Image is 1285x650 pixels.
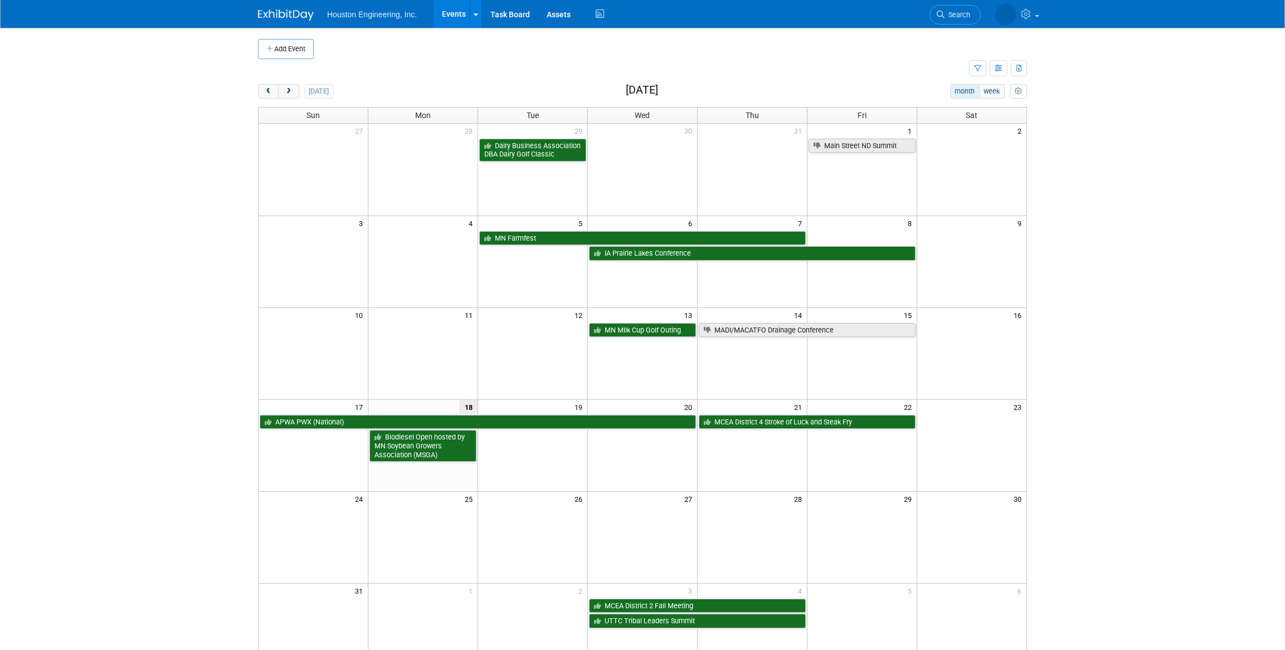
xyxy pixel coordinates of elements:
[979,84,1005,99] button: week
[793,492,807,506] span: 28
[950,84,980,99] button: month
[635,111,650,120] span: Wed
[464,492,478,506] span: 25
[1015,88,1022,95] i: Personalize Calendar
[527,111,539,120] span: Tue
[577,584,587,598] span: 2
[354,492,368,506] span: 24
[995,4,1016,25] img: Heidi Joarnt
[797,584,807,598] span: 4
[258,84,279,99] button: prev
[1016,216,1026,230] span: 9
[354,308,368,322] span: 10
[746,111,759,120] span: Thu
[369,430,476,462] a: Biodiesel Open hosted by MN Soybean Growers Association (MSGA)
[354,124,368,138] span: 27
[687,216,697,230] span: 6
[683,400,697,414] span: 20
[907,216,917,230] span: 8
[903,308,917,322] span: 15
[589,323,696,338] a: MN Milk Cup Golf Outing
[683,124,697,138] span: 30
[479,231,806,246] a: MN Farmfest
[903,400,917,414] span: 22
[858,111,867,120] span: Fri
[793,308,807,322] span: 14
[479,139,586,162] a: Dairy Business Association DBA Dairy Golf Classic
[683,492,697,506] span: 27
[1016,124,1026,138] span: 2
[468,216,478,230] span: 4
[907,584,917,598] span: 5
[626,84,658,96] h2: [DATE]
[589,599,806,613] a: MCEA District 2 Fall Meeting
[809,139,916,153] a: Main Street ND Summit
[1016,584,1026,598] span: 6
[699,415,916,429] a: MCEA District 4 Stroke of Luck and Steak Fry
[358,216,368,230] span: 3
[304,84,334,99] button: [DATE]
[945,11,970,19] span: Search
[468,584,478,598] span: 1
[577,216,587,230] span: 5
[699,323,916,338] a: MADI/MACATFO Drainage Conference
[907,124,917,138] span: 1
[306,111,320,120] span: Sun
[459,400,478,414] span: 18
[258,9,314,21] img: ExhibitDay
[278,84,299,99] button: next
[573,124,587,138] span: 29
[687,584,697,598] span: 3
[573,308,587,322] span: 12
[464,308,478,322] span: 11
[1013,308,1026,322] span: 16
[260,415,696,429] a: APWA PWX (National)
[966,111,977,120] span: Sat
[903,492,917,506] span: 29
[573,400,587,414] span: 19
[589,246,916,261] a: IA Prairie Lakes Conference
[573,492,587,506] span: 26
[929,5,981,25] a: Search
[327,10,417,19] span: Houston Engineering, Inc.
[415,111,431,120] span: Mon
[354,584,368,598] span: 31
[589,614,806,628] a: UTTC Tribal Leaders Summit
[258,39,314,59] button: Add Event
[354,400,368,414] span: 17
[464,124,478,138] span: 28
[1013,400,1026,414] span: 23
[1010,84,1027,99] button: myCustomButton
[793,400,807,414] span: 21
[1013,492,1026,506] span: 30
[793,124,807,138] span: 31
[683,308,697,322] span: 13
[797,216,807,230] span: 7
